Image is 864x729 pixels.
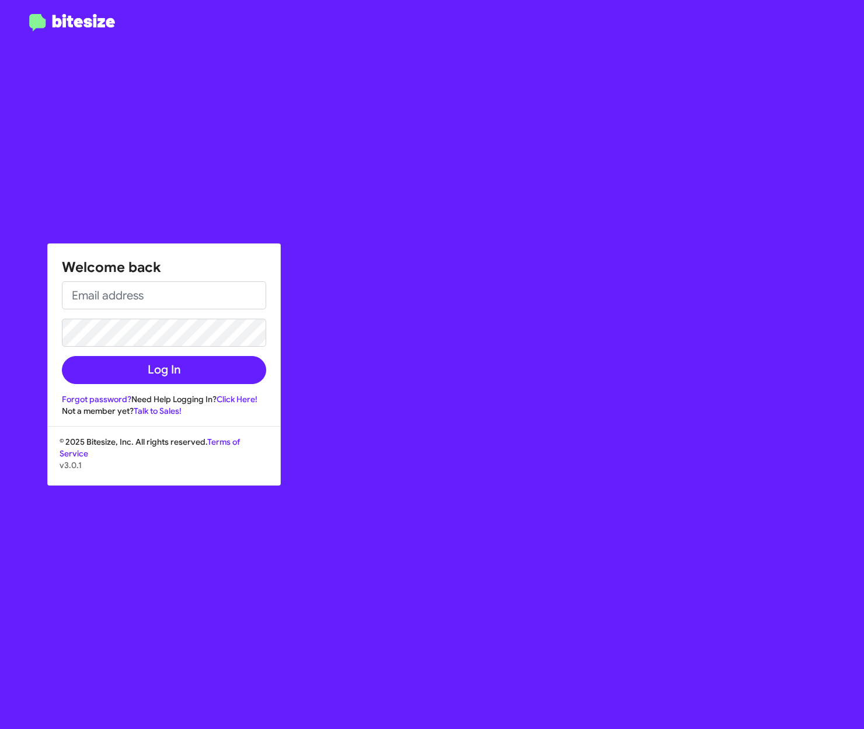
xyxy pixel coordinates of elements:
[62,405,266,417] div: Not a member yet?
[48,436,280,485] div: © 2025 Bitesize, Inc. All rights reserved.
[62,258,266,277] h1: Welcome back
[62,281,266,309] input: Email address
[134,406,182,416] a: Talk to Sales!
[62,393,266,405] div: Need Help Logging In?
[62,394,131,404] a: Forgot password?
[60,459,269,471] p: v3.0.1
[62,356,266,384] button: Log In
[217,394,257,404] a: Click Here!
